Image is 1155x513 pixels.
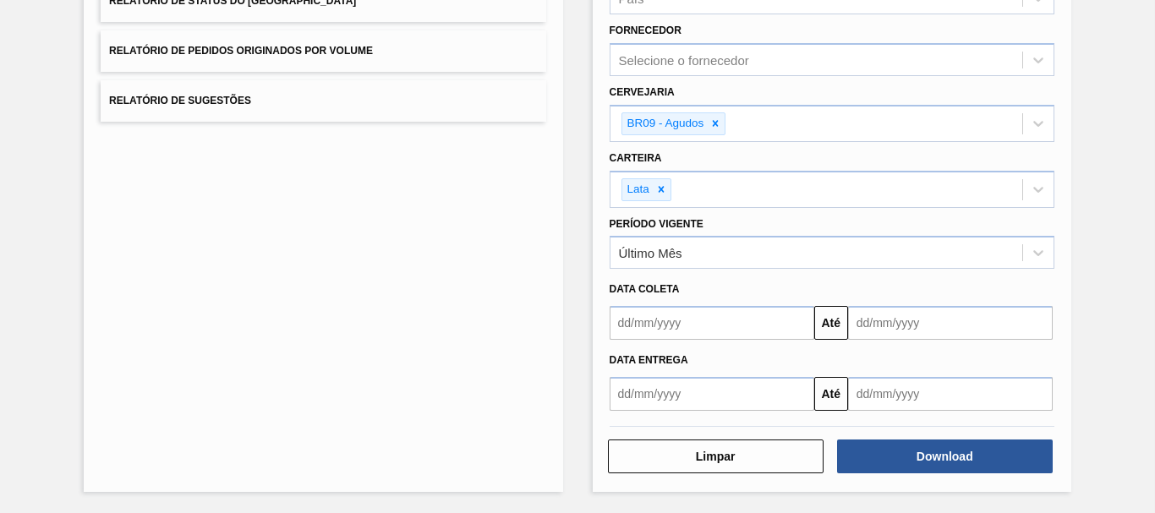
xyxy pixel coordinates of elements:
span: Relatório de Sugestões [109,95,251,106]
label: Cervejaria [610,86,675,98]
div: Lata [622,179,652,200]
label: Período Vigente [610,218,703,230]
div: Último Mês [619,246,682,260]
div: Selecione o fornecedor [619,53,749,68]
button: Até [814,377,848,411]
input: dd/mm/yyyy [610,377,814,411]
span: Data entrega [610,354,688,366]
button: Limpar [608,439,824,473]
input: dd/mm/yyyy [610,306,814,340]
button: Até [814,306,848,340]
label: Fornecedor [610,25,682,36]
label: Carteira [610,152,662,164]
input: dd/mm/yyyy [848,377,1053,411]
span: Relatório de Pedidos Originados por Volume [109,45,373,57]
button: Download [837,439,1053,473]
input: dd/mm/yyyy [848,306,1053,340]
button: Relatório de Pedidos Originados por Volume [101,30,545,72]
span: Data coleta [610,283,680,295]
div: BR09 - Agudos [622,113,707,134]
button: Relatório de Sugestões [101,80,545,122]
